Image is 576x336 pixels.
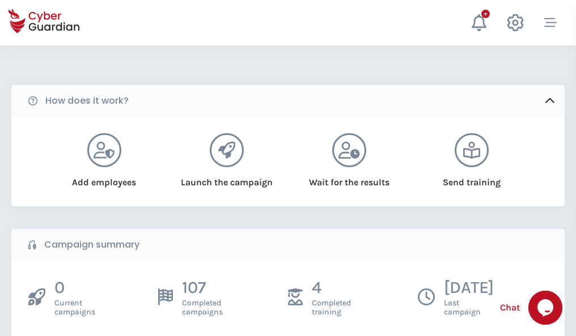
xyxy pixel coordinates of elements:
p: [DATE] [444,277,494,299]
div: + [481,10,490,18]
p: 4 [312,277,351,299]
div: Send training [425,167,519,189]
iframe: chat widget [528,291,565,325]
span: Current campaigns [54,299,95,317]
p: 0 [54,277,95,299]
b: Campaign summary [44,238,139,252]
div: Wait for the results [303,167,396,189]
div: Add employees [57,167,151,189]
b: How does it work? [45,94,129,108]
span: Chat [500,301,520,314]
span: Completed training [312,299,351,317]
p: 107 [182,277,223,299]
span: Last campaign [444,299,494,317]
span: Completed campaigns [182,299,223,317]
div: Launch the campaign [180,167,273,189]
